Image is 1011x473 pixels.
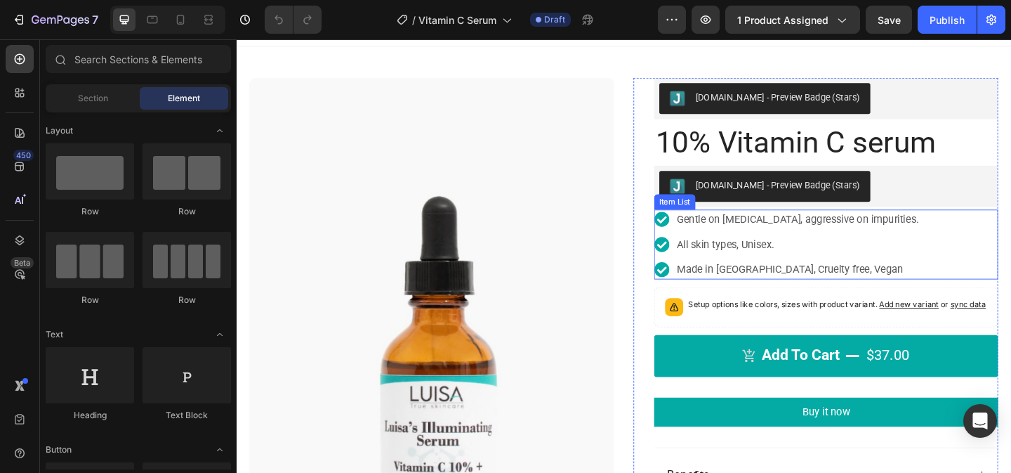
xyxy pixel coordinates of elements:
[930,13,965,27] div: Publish
[454,321,828,367] button: Add to cart
[6,6,105,34] button: 7
[143,409,231,422] div: Text Block
[460,47,689,81] button: Judge.me - Preview Badge (Stars)
[209,323,231,346] span: Toggle open
[479,214,742,231] p: All skin types, Unisex.
[209,119,231,142] span: Toggle open
[777,283,815,293] span: sync data
[46,443,72,456] span: Button
[168,92,200,105] span: Element
[699,283,764,293] span: Add new variant
[78,92,108,105] span: Section
[46,124,73,137] span: Layout
[918,6,977,34] button: Publish
[616,395,668,415] div: Buy it now
[471,56,488,72] img: Judgeme.png
[143,205,231,218] div: Row
[46,294,134,306] div: Row
[866,6,912,34] button: Save
[11,257,34,268] div: Beta
[764,283,815,293] span: or
[963,404,997,438] div: Open Intercom Messenger
[725,6,860,34] button: 1 product assigned
[460,143,689,176] button: Judge.me - Preview Badge (Stars)
[491,281,815,295] p: Setup options like colors, sizes with product variant.
[499,151,678,166] div: [DOMAIN_NAME] - Preview Badge (Stars)
[454,389,828,421] button: Buy it now
[418,13,496,27] span: Vitamin C Serum
[46,205,134,218] div: Row
[143,294,231,306] div: Row
[479,187,742,204] p: Gentle on [MEDICAL_DATA], aggressive on impurities.
[737,13,828,27] span: 1 product assigned
[571,333,656,354] div: Add to cart
[46,45,231,73] input: Search Sections & Elements
[209,439,231,461] span: Toggle open
[265,6,322,34] div: Undo/Redo
[544,13,565,26] span: Draft
[479,242,742,259] p: Made in [GEOGRAPHIC_DATA], Cruelty free, Vegan
[46,409,134,422] div: Heading
[13,150,34,161] div: 450
[499,56,678,70] div: [DOMAIN_NAME] - Preview Badge (Stars)
[46,328,63,341] span: Text
[878,14,901,26] span: Save
[92,11,98,28] p: 7
[684,332,733,356] div: $37.00
[412,13,416,27] span: /
[454,89,828,134] h1: 10% Vitamin C serum
[457,170,496,183] div: Item List
[471,151,488,168] img: Judgeme.png
[237,39,1011,473] iframe: Design area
